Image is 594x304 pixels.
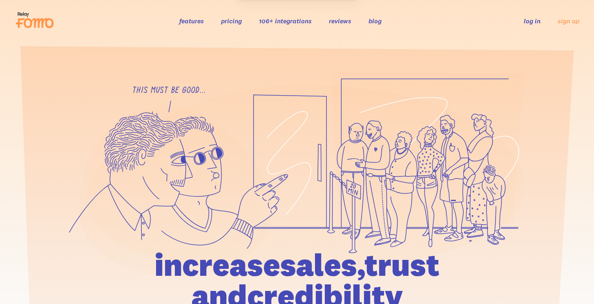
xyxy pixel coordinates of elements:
a: log in [524,17,540,25]
a: reviews [329,17,351,25]
a: sign up [558,17,579,25]
a: pricing [221,17,242,25]
a: 106+ integrations [259,17,312,25]
a: features [179,17,204,25]
a: blog [368,17,382,25]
